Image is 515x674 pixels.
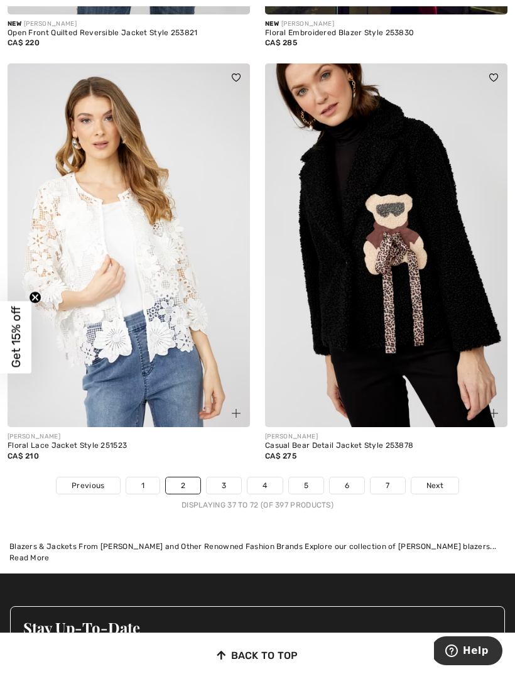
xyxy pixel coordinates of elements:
a: 3 [207,477,241,494]
a: 2 [166,477,200,494]
div: [PERSON_NAME] [265,19,507,29]
img: Casual Bear Detail Jacket Style 253878. Black/cheetah [265,63,507,427]
img: plus_v2.svg [489,409,498,418]
img: heart_black_full.svg [489,73,498,81]
a: 7 [371,477,404,494]
div: Blazers & Jackets From [PERSON_NAME] and Other Renowned Fashion Brands Explore our collection of ... [9,541,506,552]
span: Read More [9,553,50,562]
a: 4 [247,477,282,494]
a: 5 [289,477,323,494]
button: Close teaser [29,291,41,303]
div: [PERSON_NAME] [8,19,250,29]
span: Next [426,480,443,491]
span: New [265,20,279,28]
img: plus_v2.svg [232,409,241,418]
a: Previous [57,477,119,494]
div: Casual Bear Detail Jacket Style 253878 [265,442,507,450]
h3: Stay Up-To-Date [23,619,492,636]
span: New [8,20,21,28]
div: Floral Lace Jacket Style 251523 [8,442,250,450]
a: 6 [330,477,364,494]
iframe: Opens a widget where you can find more information [434,636,502,668]
div: [PERSON_NAME] [265,432,507,442]
a: Next [411,477,458,494]
img: heart_black_full.svg [232,73,241,81]
span: CA$ 285 [265,38,297,47]
span: CA$ 275 [265,452,296,460]
span: Previous [72,480,104,491]
span: CA$ 220 [8,38,40,47]
a: 1 [126,477,160,494]
img: Floral Lace Jacket Style 251523. Off White [8,63,250,427]
span: CA$ 210 [8,452,39,460]
div: Floral Embroidered Blazer Style 253830 [265,29,507,38]
div: [PERSON_NAME] [8,432,250,442]
div: Open Front Quilted Reversible Jacket Style 253821 [8,29,250,38]
span: Get 15% off [9,307,23,368]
